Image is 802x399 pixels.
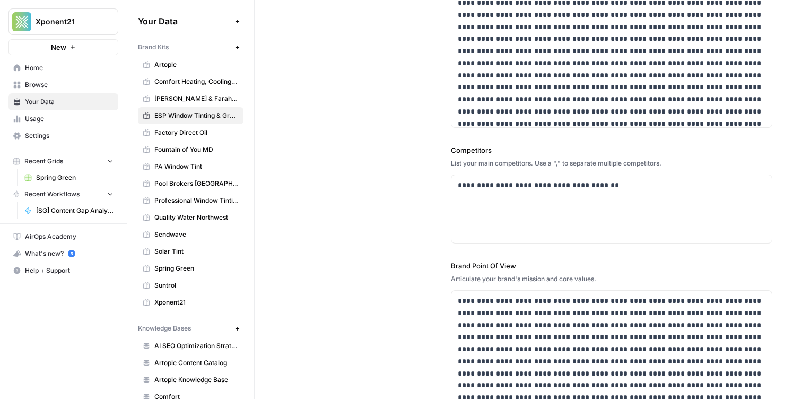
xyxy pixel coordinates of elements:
button: New [8,39,118,55]
a: Suntrol [138,277,243,294]
button: Recent Grids [8,153,118,169]
button: Recent Workflows [8,186,118,202]
a: AirOps Academy [8,228,118,245]
a: Home [8,59,118,76]
span: Settings [25,131,114,141]
a: 5 [68,250,75,257]
span: Suntrol [154,281,239,290]
span: Artople [154,60,239,70]
span: Pool Brokers [GEOGRAPHIC_DATA] [154,179,239,188]
span: Knowledge Bases [138,324,191,333]
span: Xponent21 [36,16,100,27]
a: ESP Window Tinting & Graphics [138,107,243,124]
a: Your Data [8,93,118,110]
span: Brand Kits [138,42,169,52]
a: PA Window Tint [138,158,243,175]
div: Articulate your brand's mission and core values. [451,274,772,284]
img: Xponent21 Logo [12,12,31,31]
a: Settings [8,127,118,144]
a: [SG] Content Gap Analysis - o3 [20,202,118,219]
a: Artople Content Catalog [138,354,243,371]
a: Sendwave [138,226,243,243]
span: [PERSON_NAME] & Farah Eye & Laser Center [154,94,239,103]
span: Recent Workflows [24,189,80,199]
a: Quality Water Northwest [138,209,243,226]
button: Help + Support [8,262,118,279]
span: Browse [25,80,114,90]
a: Xponent21 [138,294,243,311]
span: Help + Support [25,266,114,275]
a: Factory Direct Oil [138,124,243,141]
a: Artople Knowledge Base [138,371,243,388]
span: Fountain of You MD [154,145,239,154]
span: Home [25,63,114,73]
span: Recent Grids [24,157,63,166]
button: What's new? 5 [8,245,118,262]
a: Comfort Heating, Cooling, Electrical & Plumbing [138,73,243,90]
a: [PERSON_NAME] & Farah Eye & Laser Center [138,90,243,107]
span: [SG] Content Gap Analysis - o3 [36,206,114,215]
span: Comfort Heating, Cooling, Electrical & Plumbing [154,77,239,86]
span: ESP Window Tinting & Graphics [154,111,239,120]
span: Usage [25,114,114,124]
div: List your main competitors. Use a "," to separate multiple competitors. [451,159,772,168]
a: AI SEO Optimization Strategy Playbook [138,337,243,354]
span: Artople Content Catalog [154,358,239,368]
a: Usage [8,110,118,127]
text: 5 [70,251,73,256]
a: Solar Tint [138,243,243,260]
label: Brand Point Of View [451,261,772,271]
span: Sendwave [154,230,239,239]
div: What's new? [9,246,118,262]
span: Xponent21 [154,298,239,307]
label: Competitors [451,145,772,155]
span: Spring Green [154,264,239,273]
span: PA Window Tint [154,162,239,171]
a: Browse [8,76,118,93]
span: Factory Direct Oil [154,128,239,137]
a: Spring Green [138,260,243,277]
span: AirOps Academy [25,232,114,241]
span: AI SEO Optimization Strategy Playbook [154,341,239,351]
a: Fountain of You MD [138,141,243,158]
span: Spring Green [36,173,114,183]
a: Artople [138,56,243,73]
a: Professional Window Tinting [138,192,243,209]
span: Artople Knowledge Base [154,375,239,385]
span: Your Data [25,97,114,107]
span: Professional Window Tinting [154,196,239,205]
button: Workspace: Xponent21 [8,8,118,35]
a: Spring Green [20,169,118,186]
a: Pool Brokers [GEOGRAPHIC_DATA] [138,175,243,192]
span: Solar Tint [154,247,239,256]
span: Quality Water Northwest [154,213,239,222]
span: Your Data [138,15,231,28]
span: New [51,42,66,53]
